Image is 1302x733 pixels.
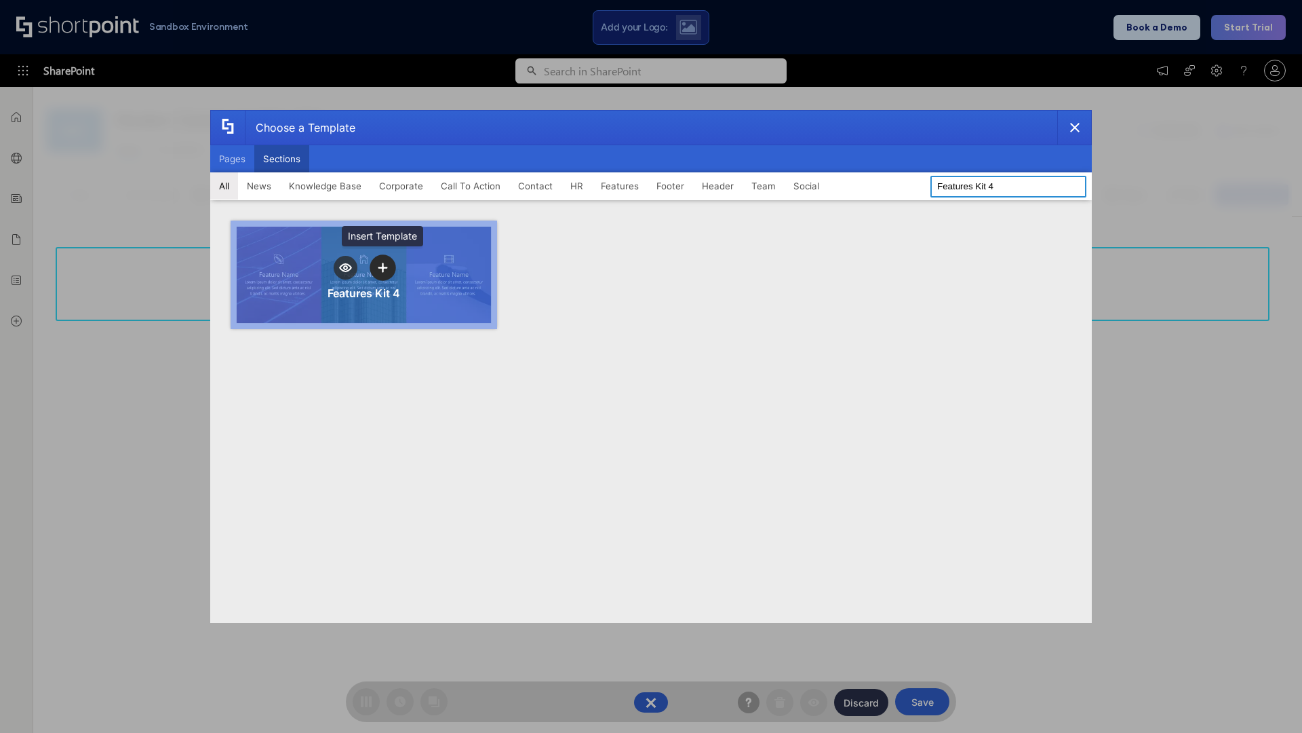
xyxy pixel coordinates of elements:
button: Team [743,172,785,200]
input: Search [930,176,1086,198]
button: HR [561,172,592,200]
button: Knowledge Base [280,172,370,200]
button: Features [592,172,648,200]
button: All [210,172,238,200]
button: Call To Action [432,172,509,200]
button: Header [693,172,743,200]
button: News [238,172,280,200]
button: Corporate [370,172,432,200]
button: Social [785,172,828,200]
div: template selector [210,110,1092,623]
button: Contact [509,172,561,200]
button: Sections [254,145,309,172]
button: Footer [648,172,693,200]
div: Features Kit 4 [328,286,400,300]
div: Choose a Template [245,111,355,145]
button: Pages [210,145,254,172]
iframe: Chat Widget [1234,668,1302,733]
